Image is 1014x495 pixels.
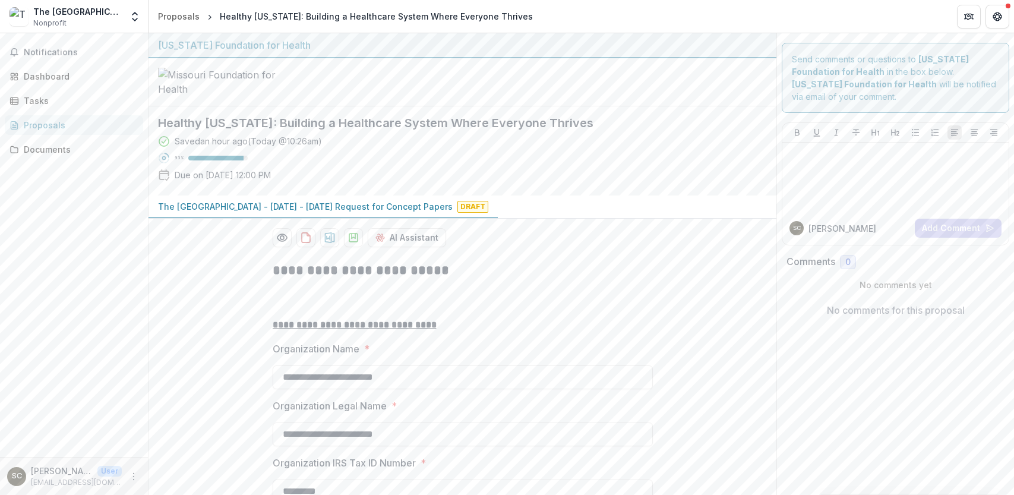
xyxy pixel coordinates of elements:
[829,125,844,140] button: Italicize
[153,8,204,25] a: Proposals
[344,228,363,247] button: download-proposal
[915,219,1002,238] button: Add Comment
[5,67,143,86] a: Dashboard
[10,7,29,26] img: The University of Chicago
[175,154,184,162] p: 93 %
[808,222,876,235] p: [PERSON_NAME]
[175,135,322,147] div: Saved an hour ago ( Today @ 10:26am )
[153,8,538,25] nav: breadcrumb
[793,225,801,231] div: Scott Cook
[957,5,981,29] button: Partners
[273,456,416,470] p: Organization IRS Tax ID Number
[24,119,134,131] div: Proposals
[782,43,1009,113] div: Send comments or questions to in the box below. will be notified via email of your comment.
[158,116,748,130] h2: Healthy [US_STATE]: Building a Healthcare System Where Everyone Thrives
[810,125,824,140] button: Underline
[792,79,937,89] strong: [US_STATE] Foundation for Health
[175,169,271,181] p: Due on [DATE] 12:00 PM
[24,48,138,58] span: Notifications
[947,125,962,140] button: Align Left
[457,201,488,213] span: Draft
[158,200,453,213] p: The [GEOGRAPHIC_DATA] - [DATE] - [DATE] Request for Concept Papers
[24,70,134,83] div: Dashboard
[33,18,67,29] span: Nonprofit
[158,38,767,52] div: [US_STATE] Foundation for Health
[158,10,200,23] div: Proposals
[786,256,835,267] h2: Comments
[273,342,359,356] p: Organization Name
[5,115,143,135] a: Proposals
[888,125,902,140] button: Heading 2
[868,125,883,140] button: Heading 1
[97,466,122,477] p: User
[845,257,851,267] span: 0
[5,140,143,159] a: Documents
[368,228,446,247] button: AI Assistant
[296,228,315,247] button: download-proposal
[127,5,143,29] button: Open entity switcher
[127,469,141,484] button: More
[987,125,1001,140] button: Align Right
[790,125,804,140] button: Bold
[908,125,923,140] button: Bullet List
[320,228,339,247] button: download-proposal
[12,472,22,480] div: Scott Cook
[967,125,981,140] button: Align Center
[273,228,292,247] button: Preview 355c069d-0bfa-4f25-b610-927c6dbcdab2-0.pdf
[273,399,387,413] p: Organization Legal Name
[31,477,122,488] p: [EMAIL_ADDRESS][DOMAIN_NAME]
[24,94,134,107] div: Tasks
[5,43,143,62] button: Notifications
[928,125,942,140] button: Ordered List
[33,5,122,18] div: The [GEOGRAPHIC_DATA]
[31,465,93,477] p: [PERSON_NAME]
[827,303,965,317] p: No comments for this proposal
[220,10,533,23] div: Healthy [US_STATE]: Building a Healthcare System Where Everyone Thrives
[849,125,863,140] button: Strike
[985,5,1009,29] button: Get Help
[5,91,143,111] a: Tasks
[786,279,1004,291] p: No comments yet
[24,143,134,156] div: Documents
[158,68,277,96] img: Missouri Foundation for Health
